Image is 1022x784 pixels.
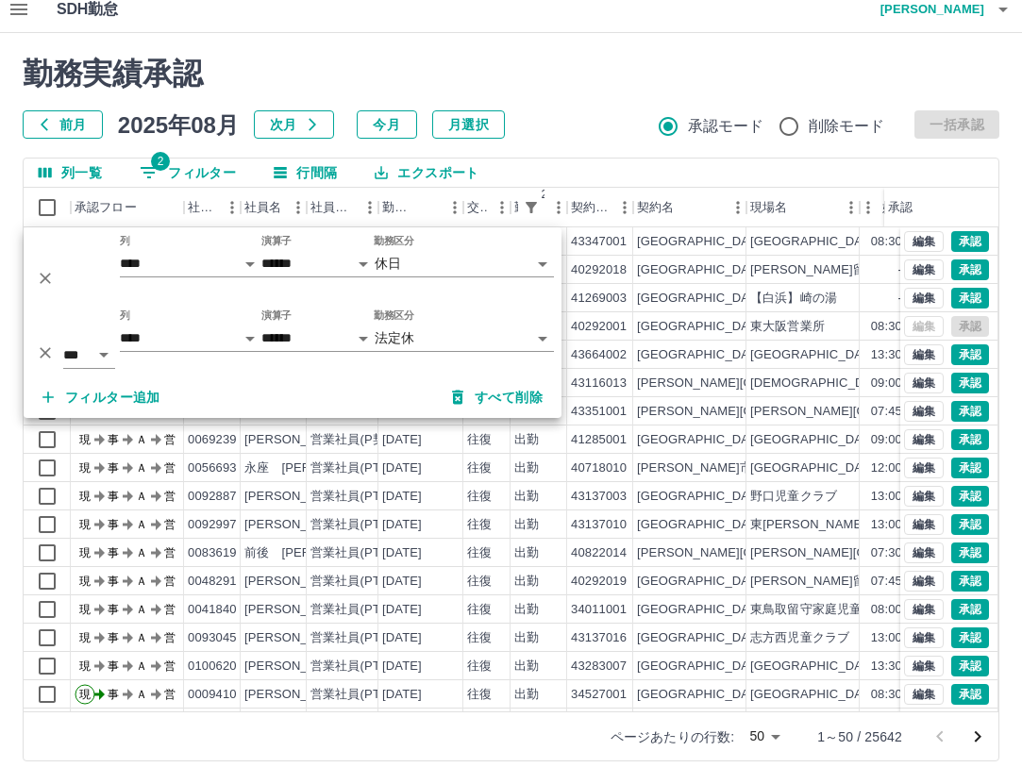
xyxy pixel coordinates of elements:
div: [GEOGRAPHIC_DATA] [637,658,767,676]
button: 承認 [951,401,989,422]
div: 40292019 [571,573,627,591]
div: [GEOGRAPHIC_DATA] [637,488,767,506]
button: 承認 [951,458,989,478]
div: 永座 [PERSON_NAME] [244,459,384,477]
text: 営 [164,433,176,446]
div: 出勤 [514,573,539,591]
div: 09:00 [871,431,902,449]
div: 勤務日 [382,188,414,227]
h5: 2025年08月 [118,110,239,139]
div: [DATE] [382,686,422,704]
p: 1～50 / 25642 [817,727,902,746]
div: 43351001 [571,403,627,421]
div: 07:45 [871,573,902,591]
div: [PERSON_NAME] [244,516,347,534]
div: 東大阪営業所 [750,318,825,336]
div: [PERSON_NAME] [244,431,347,449]
div: 営業社員(PT契約) [310,601,410,619]
div: 09:00 [871,375,902,392]
div: 始業 [882,188,903,227]
button: 承認 [951,514,989,535]
div: [DATE] [382,601,422,619]
button: 承認 [951,571,989,592]
div: [DATE] [382,573,422,591]
div: - [898,261,902,279]
div: 野口児童クラブ [750,488,837,506]
div: - [898,290,902,308]
div: 出勤 [514,459,539,477]
div: 法定休 [375,325,554,352]
text: 営 [164,518,176,531]
button: 編集 [904,288,944,309]
text: Ａ [136,461,147,475]
div: 社員名 [241,188,307,227]
text: Ａ [136,546,147,559]
div: [GEOGRAPHIC_DATA] [637,601,767,619]
div: 営業社員(PT契約) [310,488,410,506]
button: 承認 [951,231,989,252]
div: 08:30 [871,686,902,704]
button: 次月 [254,110,334,139]
div: 往復 [467,658,492,676]
button: フィルター表示 [125,158,251,187]
div: 往復 [467,601,492,619]
div: [GEOGRAPHIC_DATA] [637,431,767,449]
div: [DATE] [382,459,422,477]
div: [GEOGRAPHIC_DATA] [637,629,767,647]
text: 事 [108,631,119,644]
text: 現 [79,631,91,644]
button: 編集 [904,429,944,450]
button: 承認 [951,429,989,450]
button: 承認 [951,599,989,620]
button: 編集 [904,458,944,478]
div: [GEOGRAPHIC_DATA] [637,318,767,336]
button: 承認 [951,259,989,280]
button: 承認 [951,373,989,393]
text: 現 [79,433,91,446]
div: 34011001 [571,601,627,619]
button: 編集 [904,259,944,280]
text: Ａ [136,603,147,616]
div: 営業社員(PT契約) [310,686,410,704]
div: 休日 [375,250,554,277]
div: 承認 [884,188,982,227]
button: 承認 [951,627,989,648]
div: [PERSON_NAME]市 [637,459,752,477]
div: 43347001 [571,233,627,251]
span: 2 [535,185,554,204]
div: [GEOGRAPHIC_DATA] [750,431,880,449]
button: 承認 [951,542,989,563]
text: 現 [79,461,91,475]
div: [DATE] [382,544,422,562]
button: 承認 [951,344,989,365]
text: Ａ [136,490,147,503]
button: メニュー [218,193,246,222]
text: 事 [108,461,119,475]
div: 43283007 [571,658,627,676]
label: 列 [120,309,130,323]
button: メニュー [837,193,865,222]
button: メニュー [356,193,384,222]
div: 社員名 [244,188,281,227]
text: 営 [164,461,176,475]
div: 契約名 [633,188,746,227]
button: すべて削除 [437,380,558,414]
p: ページあたりの行数: [611,727,734,746]
div: [GEOGRAPHIC_DATA] [637,686,767,704]
div: 往復 [467,573,492,591]
div: 往復 [467,686,492,704]
button: 今月 [357,110,417,139]
div: 0092997 [188,516,237,534]
text: Ａ [136,659,147,673]
div: 社員区分 [310,188,356,227]
button: 編集 [904,571,944,592]
text: 営 [164,688,176,701]
div: 社員番号 [184,188,241,227]
text: 営 [164,490,176,503]
div: 社員区分 [307,188,378,227]
div: [PERSON_NAME]留守家庭児童育成クラブ [750,573,990,591]
div: 出勤 [514,629,539,647]
div: 40822014 [571,544,627,562]
text: 事 [108,688,119,701]
div: 08:30 [871,318,902,336]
